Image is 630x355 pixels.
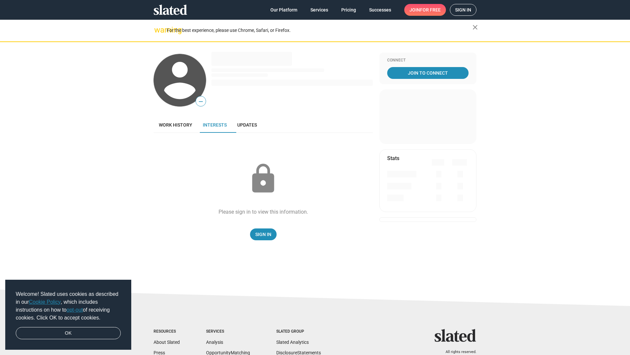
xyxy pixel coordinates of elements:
span: Join To Connect [388,67,467,79]
a: Pricing [336,4,361,16]
a: About Slated [154,340,180,345]
div: Resources [154,329,180,334]
mat-icon: warning [154,26,162,34]
div: For the best experience, please use Chrome, Safari, or Firefox. [167,26,472,35]
a: Slated Analytics [276,340,309,345]
a: opt-out [67,307,83,313]
a: Our Platform [265,4,303,16]
div: Connect [387,58,469,63]
span: Sign In [255,228,271,240]
a: Services [305,4,333,16]
span: Interests [203,122,227,128]
a: Joinfor free [404,4,446,16]
span: Successes [369,4,391,16]
a: Work history [154,117,198,133]
span: Work history [159,122,192,128]
a: Updates [232,117,262,133]
div: cookieconsent [5,280,131,350]
a: Analysis [206,340,223,345]
span: for free [420,4,441,16]
div: Please sign in to view this information. [219,208,308,215]
span: — [196,97,206,106]
div: Services [206,329,250,334]
a: Sign in [450,4,476,16]
mat-card-title: Stats [387,155,399,162]
span: Updates [237,122,257,128]
span: Sign in [455,4,471,15]
div: Slated Group [276,329,321,334]
span: Our Platform [270,4,297,16]
span: Join [409,4,441,16]
mat-icon: lock [247,162,280,195]
a: Interests [198,117,232,133]
a: Join To Connect [387,67,469,79]
a: Sign In [250,228,277,240]
a: dismiss cookie message [16,327,121,340]
a: Cookie Policy [29,299,61,305]
mat-icon: close [471,23,479,31]
span: Services [310,4,328,16]
span: Pricing [341,4,356,16]
a: Successes [364,4,396,16]
span: Welcome! Slated uses cookies as described in our , which includes instructions on how to of recei... [16,290,121,322]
